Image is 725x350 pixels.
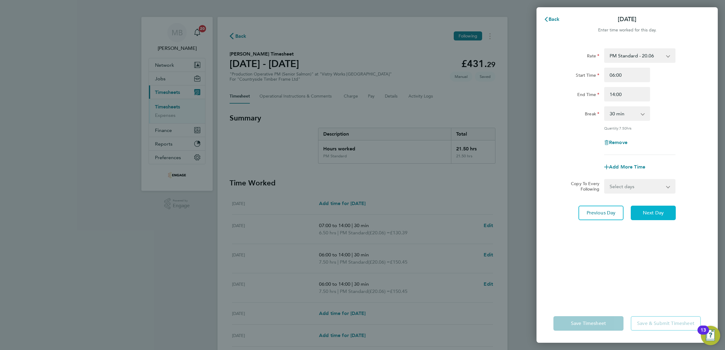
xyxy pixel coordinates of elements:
[609,164,645,170] span: Add More Time
[604,68,650,82] input: E.g. 08:00
[578,206,623,220] button: Previous Day
[609,140,627,145] span: Remove
[587,210,616,216] span: Previous Day
[643,210,664,216] span: Next Day
[585,111,599,118] label: Break
[604,87,650,101] input: E.g. 18:00
[701,326,720,345] button: Open Resource Center, 13 new notifications
[631,206,676,220] button: Next Day
[701,330,706,338] div: 13
[604,126,675,130] div: Quantity: hrs
[577,92,599,99] label: End Time
[538,13,566,25] button: Back
[587,53,599,60] label: Rate
[604,140,627,145] button: Remove
[576,72,599,80] label: Start Time
[618,15,636,24] p: [DATE]
[536,27,718,34] div: Enter time worked for this day.
[549,16,560,22] span: Back
[604,165,645,169] button: Add More Time
[619,126,627,130] span: 7.50
[566,181,599,192] label: Copy To Every Following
